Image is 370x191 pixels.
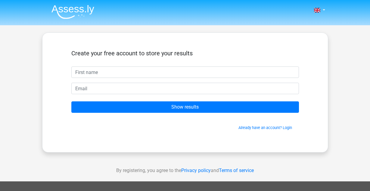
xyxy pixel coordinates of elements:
a: Already have an account? Login [238,125,292,130]
img: Assessly [51,5,94,19]
a: Terms of service [219,168,254,173]
input: Show results [71,101,299,113]
input: First name [71,66,299,78]
input: Email [71,83,299,94]
h5: Create your free account to store your results [71,50,299,57]
a: Privacy policy [181,168,211,173]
